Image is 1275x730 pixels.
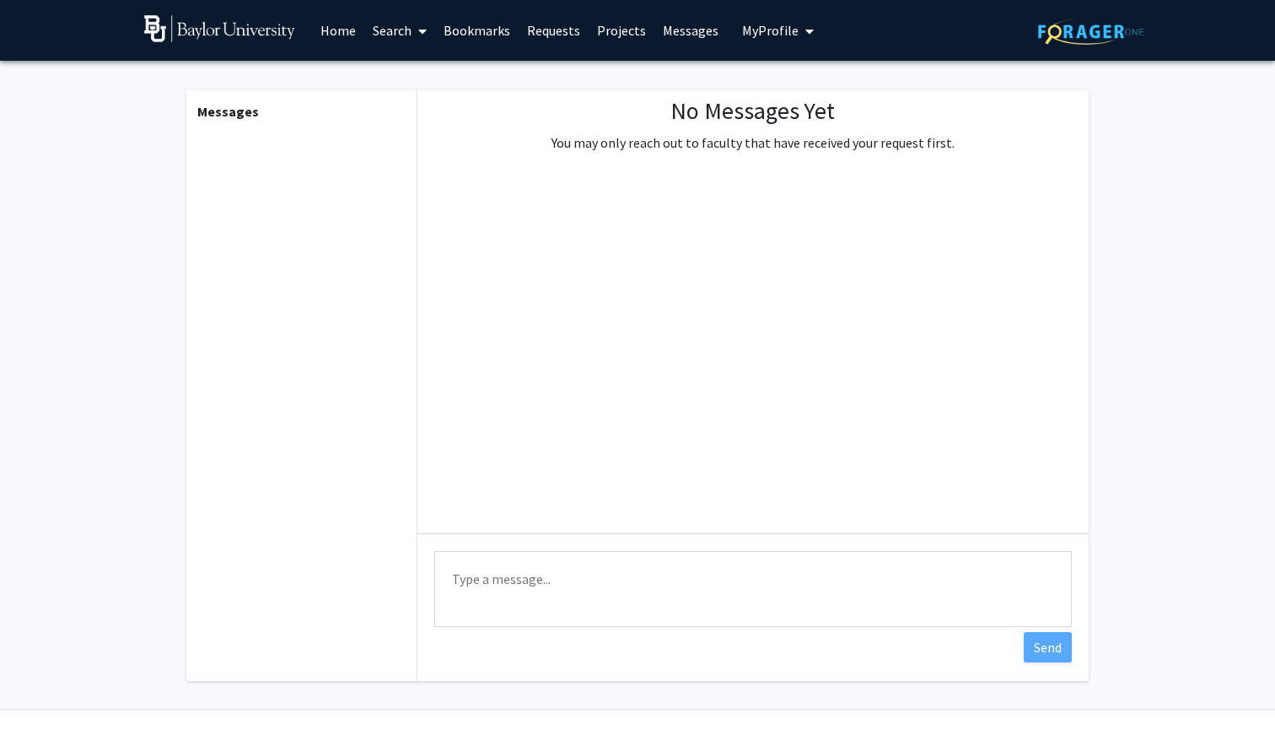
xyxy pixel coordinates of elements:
img: Baylor University Logo [144,15,295,42]
iframe: Chat [13,654,72,717]
textarea: Message [434,551,1072,627]
h1: No Messages Yet [551,97,955,126]
a: Home [312,1,364,60]
a: Requests [519,1,589,60]
span: My Profile [742,22,799,39]
img: ForagerOne Logo [1038,19,1143,45]
a: Projects [589,1,654,60]
button: Send [1024,632,1072,662]
a: Messages [654,1,727,60]
a: Bookmarks [435,1,519,60]
p: You may only reach out to faculty that have received your request first. [551,132,955,153]
a: Search [364,1,435,60]
b: Messages [197,103,259,120]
